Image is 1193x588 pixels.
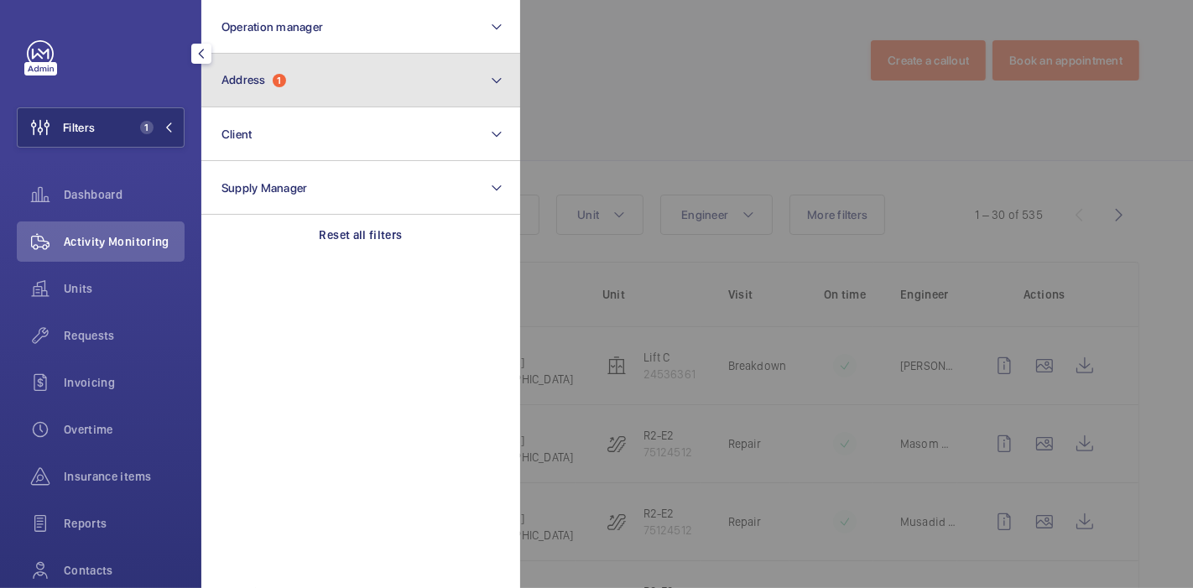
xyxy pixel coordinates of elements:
span: Dashboard [64,186,185,203]
span: Invoicing [64,374,185,391]
span: Requests [64,327,185,344]
span: Filters [63,119,95,136]
span: Contacts [64,562,185,579]
span: Reports [64,515,185,532]
span: Units [64,280,185,297]
span: Activity Monitoring [64,233,185,250]
span: 1 [140,121,154,134]
button: Filters1 [17,107,185,148]
span: Insurance items [64,468,185,485]
span: Overtime [64,421,185,438]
